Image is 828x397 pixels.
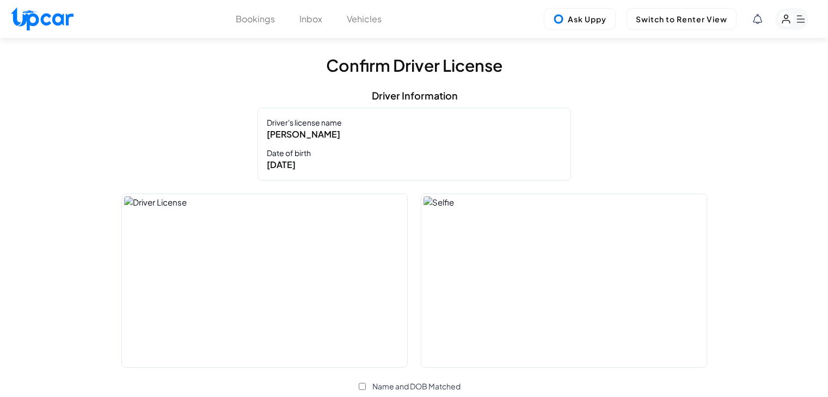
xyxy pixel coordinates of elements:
[122,194,407,367] img: Driver License
[121,55,707,75] h1: Confirm Driver License
[267,128,340,141] span: [PERSON_NAME]
[359,383,366,390] input: Name and DOB Matched
[267,158,296,171] span: [DATE]
[299,13,322,26] button: Inbox
[267,147,311,158] span: Date of birth
[236,13,275,26] button: Bookings
[553,14,564,24] img: Uppy
[753,14,762,24] div: View Notifications
[267,117,342,128] span: Driver's license name
[122,88,707,103] h2: Driver Information
[627,8,737,30] button: Switch to Renter View
[544,8,616,30] button: Ask Uppy
[347,13,382,26] button: Vehicles
[421,194,707,367] img: Selfie
[372,381,461,392] span: Name and DOB Matched
[11,7,73,30] img: Upcar Logo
